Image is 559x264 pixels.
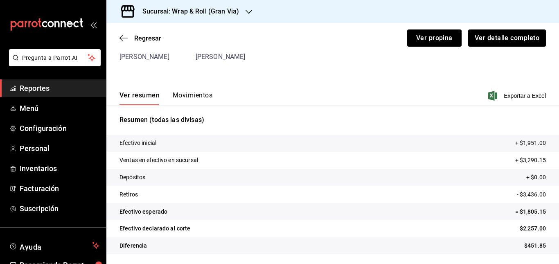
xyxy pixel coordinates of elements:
[90,21,97,28] button: open_drawer_menu
[20,203,99,214] span: Suscripción
[20,83,99,94] span: Reportes
[119,115,546,125] p: Resumen (todas las divisas)
[468,29,546,47] button: Ver detalle completo
[119,208,167,216] p: Efectivo esperado
[173,91,212,105] button: Movimientos
[526,173,546,182] p: + $0.00
[517,190,546,199] p: - $3,436.00
[119,91,160,105] button: Ver resumen
[515,156,546,165] p: + $3,290.15
[119,224,191,233] p: Efectivo declarado al corte
[407,29,462,47] button: Ver propina
[490,91,546,101] button: Exportar a Excel
[136,7,239,16] h3: Sucursal: Wrap & Roll (Gran Via)
[515,208,546,216] p: = $1,805.15
[119,34,161,42] button: Regresar
[119,53,169,61] span: [PERSON_NAME]
[520,224,546,233] p: $2,257.00
[20,183,99,194] span: Facturación
[20,103,99,114] span: Menú
[119,173,145,182] p: Depósitos
[515,139,546,147] p: + $1,951.00
[119,241,147,250] p: Diferencia
[20,123,99,134] span: Configuración
[9,49,101,66] button: Pregunta a Parrot AI
[119,156,198,165] p: Ventas en efectivo en sucursal
[119,190,138,199] p: Retiros
[20,163,99,174] span: Inventarios
[119,91,212,105] div: navigation tabs
[134,34,161,42] span: Regresar
[22,54,88,62] span: Pregunta a Parrot AI
[524,241,546,250] p: $451.85
[119,139,156,147] p: Efectivo inicial
[6,59,101,68] a: Pregunta a Parrot AI
[20,143,99,154] span: Personal
[196,53,246,61] span: [PERSON_NAME]
[20,241,89,250] span: Ayuda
